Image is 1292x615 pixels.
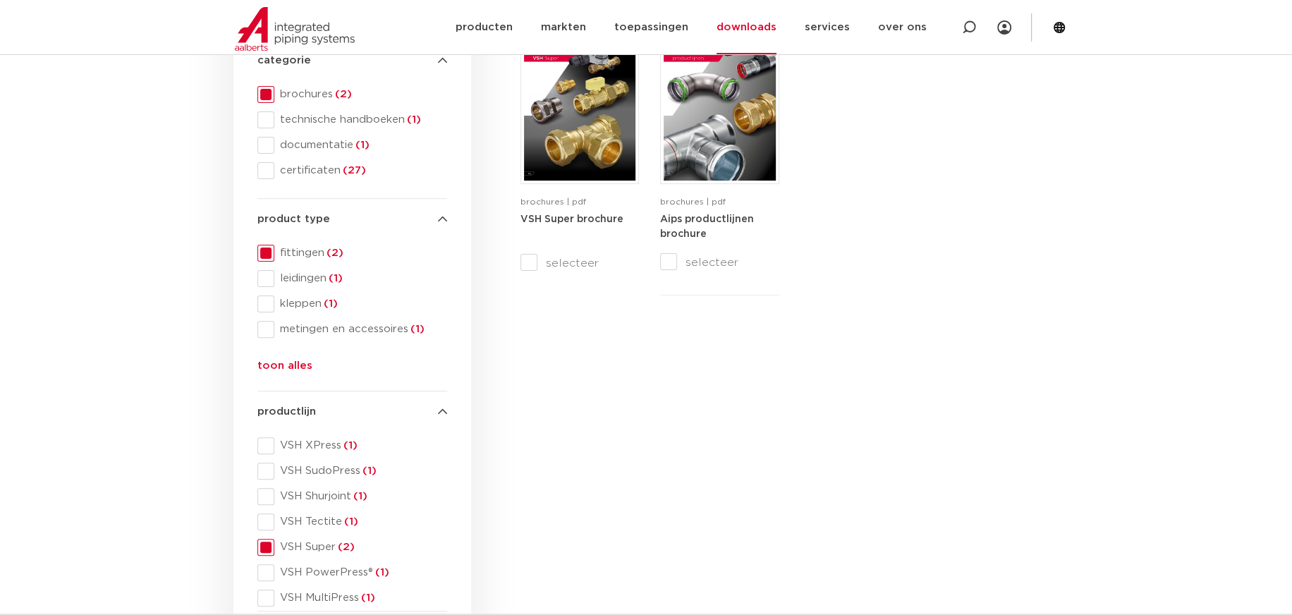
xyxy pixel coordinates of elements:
[359,592,375,603] span: (1)
[660,254,779,271] label: selecteer
[257,403,447,420] h4: productlijn
[274,138,447,152] span: documentatie
[257,488,447,505] div: VSH Shurjoint(1)
[353,140,370,150] span: (1)
[274,439,447,453] span: VSH XPress
[324,248,343,258] span: (2)
[360,465,377,476] span: (1)
[274,246,447,260] span: fittingen
[274,113,447,127] span: technische handboeken
[408,324,425,334] span: (1)
[257,590,447,607] div: VSH MultiPress(1)
[660,214,754,240] a: Aips productlijnen brochure
[520,255,639,272] label: selecteer
[257,137,447,154] div: documentatie(1)
[351,491,367,501] span: (1)
[660,197,726,206] span: brochures | pdf
[274,540,447,554] span: VSH Super
[274,164,447,178] span: certificaten
[257,296,447,312] div: kleppen(1)
[274,591,447,605] span: VSH MultiPress
[257,463,447,480] div: VSH SudoPress(1)
[274,322,447,336] span: metingen en accessoires
[257,52,447,69] h4: categorie
[327,273,343,284] span: (1)
[257,321,447,338] div: metingen en accessoires(1)
[524,28,635,181] img: VSH-Super-A4Brochure-5007266-2021_1.0_NL-pdf.jpg
[257,539,447,556] div: VSH Super(2)
[274,515,447,529] span: VSH Tectite
[520,214,623,224] a: VSH Super brochure
[257,111,447,128] div: technische handboeken(1)
[274,297,447,311] span: kleppen
[520,197,586,206] span: brochures | pdf
[257,245,447,262] div: fittingen(2)
[342,516,358,527] span: (1)
[274,566,447,580] span: VSH PowerPress®
[257,358,312,380] button: toon alles
[257,86,447,103] div: brochures(2)
[274,489,447,504] span: VSH Shurjoint
[341,440,358,451] span: (1)
[322,298,338,309] span: (1)
[257,564,447,581] div: VSH PowerPress®(1)
[257,513,447,530] div: VSH Tectite(1)
[373,567,389,578] span: (1)
[274,464,447,478] span: VSH SudoPress
[997,12,1011,43] div: my IPS
[274,87,447,102] span: brochures
[274,272,447,286] span: leidingen
[333,89,352,99] span: (2)
[257,437,447,454] div: VSH XPress(1)
[405,114,421,125] span: (1)
[664,28,775,181] img: Aips-Product-lines_A4SuperHero-5010346-2024_1.1_NL-pdf.jpg
[257,270,447,287] div: leidingen(1)
[341,165,366,176] span: (27)
[336,542,355,552] span: (2)
[257,211,447,228] h4: product type
[257,162,447,179] div: certificaten(27)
